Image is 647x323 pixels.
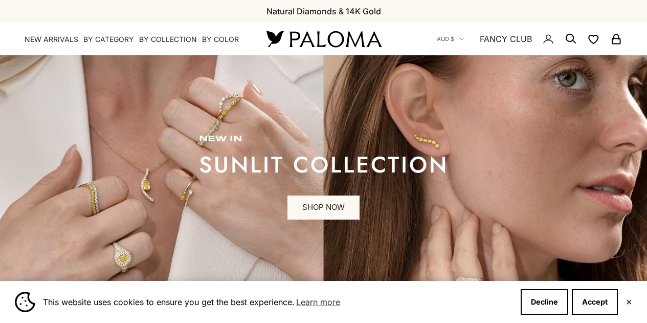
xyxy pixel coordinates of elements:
[15,292,35,312] img: Cookie banner
[43,294,512,310] span: This website uses cookies to ensure you get the best experience.
[437,23,622,55] nav: Secondary navigation
[437,34,464,44] button: AUD $
[480,32,532,46] a: FANCY CLUB
[199,155,449,175] p: sunlit collection
[25,34,78,45] a: NEW ARRIVALS
[139,34,197,45] summary: By Collection
[572,289,618,315] button: Accept
[626,299,632,305] button: Close
[25,34,242,45] nav: Primary navigation
[437,34,454,44] span: AUD $
[521,289,568,315] button: Decline
[266,5,381,18] p: Natural Diamonds & 14K Gold
[199,134,449,144] p: new in
[295,294,342,310] a: Learn more
[287,196,360,220] a: SHOP NOW
[202,34,239,45] summary: By Color
[83,34,134,45] summary: By Category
